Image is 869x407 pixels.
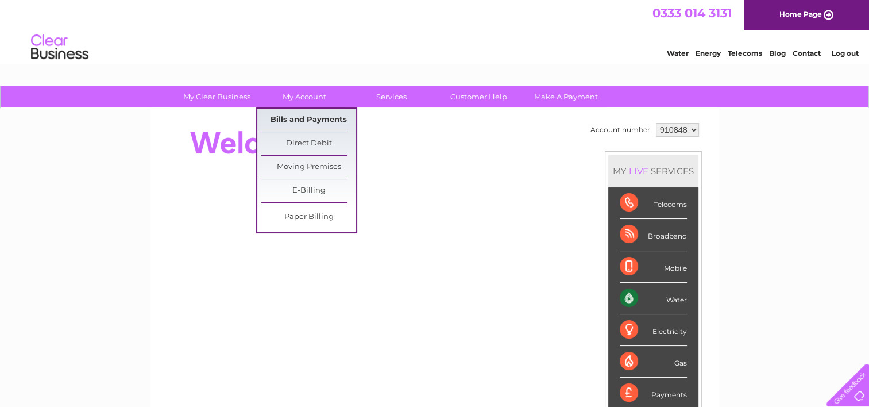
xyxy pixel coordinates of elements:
a: Energy [696,49,721,57]
div: Broadband [620,219,687,251]
div: Clear Business is a trading name of Verastar Limited (registered in [GEOGRAPHIC_DATA] No. 3667643... [164,6,706,56]
a: Paper Billing [261,206,356,229]
a: My Account [257,86,352,107]
div: Water [620,283,687,314]
a: Water [667,49,689,57]
a: Services [344,86,439,107]
a: 0333 014 3131 [652,6,732,20]
td: Account number [588,120,653,140]
div: Telecoms [620,187,687,219]
a: Make A Payment [519,86,613,107]
div: LIVE [627,166,651,176]
a: Blog [769,49,786,57]
div: Electricity [620,314,687,346]
a: Log out [831,49,858,57]
a: Direct Debit [261,132,356,155]
a: Telecoms [728,49,762,57]
div: Gas [620,346,687,378]
img: logo.png [30,30,89,65]
a: Contact [793,49,821,57]
div: Mobile [620,251,687,283]
a: E-Billing [261,179,356,202]
a: Customer Help [431,86,526,107]
a: Bills and Payments [261,109,356,132]
div: MY SERVICES [608,155,698,187]
a: My Clear Business [169,86,264,107]
a: Moving Premises [261,156,356,179]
